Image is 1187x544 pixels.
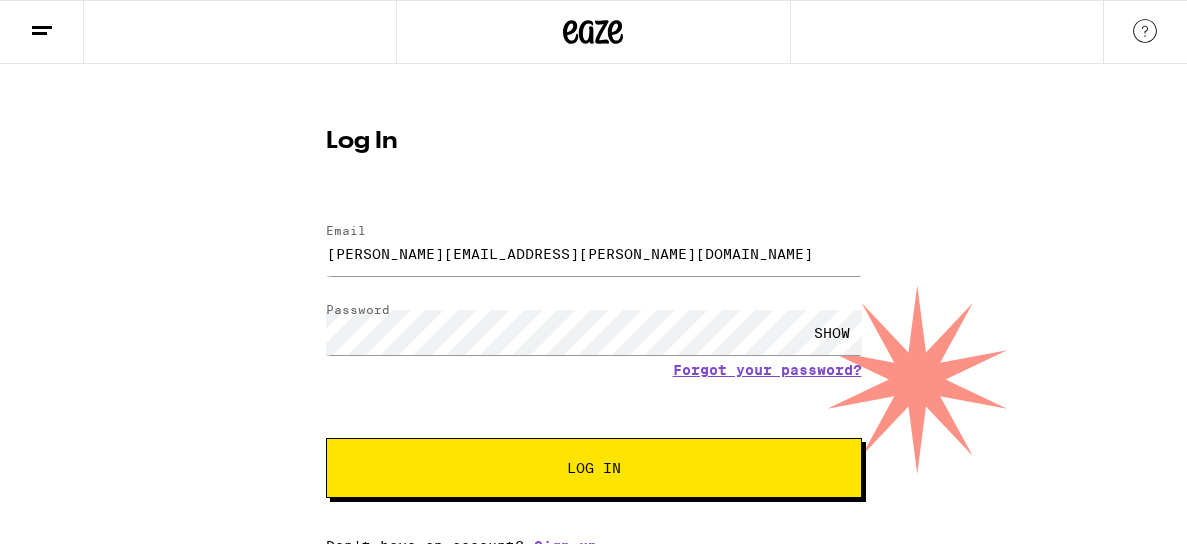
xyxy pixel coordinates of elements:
label: Password [326,303,390,316]
a: Forgot your password? [673,362,862,378]
label: Email [326,224,366,237]
h1: Log In [326,130,862,154]
input: Email [326,231,862,276]
div: SHOW [802,310,862,355]
span: Log In [567,461,621,475]
button: Log In [326,438,862,498]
